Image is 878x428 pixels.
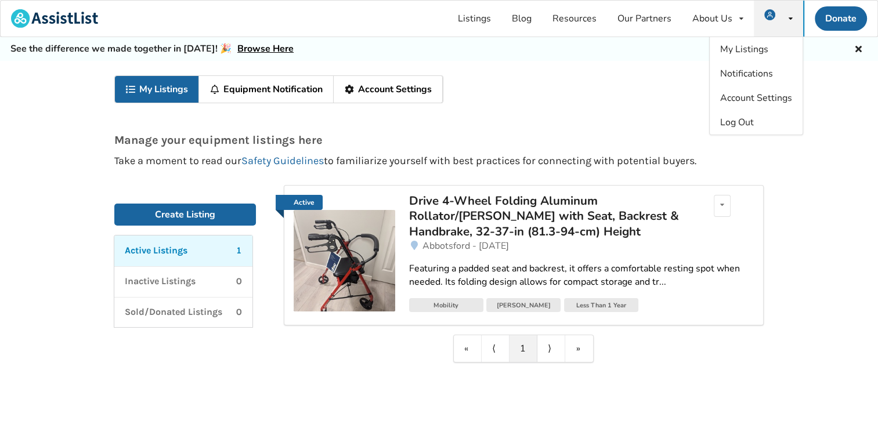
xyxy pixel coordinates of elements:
p: 0 [236,306,242,319]
a: Listings [447,1,501,37]
a: Donate [815,6,867,31]
a: Account Settings [334,76,443,103]
div: Less Than 1 Year [564,298,638,312]
a: Drive 4-Wheel Folding Aluminum Rollator/[PERSON_NAME] with Seat, Backrest & Handbrake, 32-37-in (... [409,195,680,239]
a: My Listings [115,76,199,103]
span: Abbotsford - [DATE] [422,240,509,252]
a: Next item [537,335,565,362]
a: Previous item [482,335,510,362]
div: [PERSON_NAME] [486,298,561,312]
div: Pagination Navigation [453,335,594,362]
a: 1 [510,335,537,362]
a: Last item [565,335,593,362]
div: About Us [692,14,732,23]
a: Resources [542,1,607,37]
a: Safety Guidelines [241,154,324,167]
div: Featuring a padded seat and backrest, it offers a comfortable resting spot when needed. Its foldi... [409,262,754,289]
p: 1 [236,244,242,257]
a: First item [454,335,482,362]
div: Drive 4-Wheel Folding Aluminum Rollator/[PERSON_NAME] with Seat, Backrest & Handbrake, 32-37-in (... [409,193,680,239]
a: Active [276,195,323,210]
a: Mobility[PERSON_NAME]Less Than 1 Year [409,298,754,315]
a: Create Listing [114,204,256,226]
p: Inactive Listings [125,275,196,288]
p: 0 [236,275,242,288]
a: Equipment Notification [199,76,334,103]
p: Sold/Donated Listings [125,306,222,319]
div: Mobility [409,298,483,312]
a: Abbotsford - [DATE] [409,239,754,253]
h5: See the difference we made together in [DATE]! 🎉 [10,43,294,55]
span: Log Out [720,116,754,129]
img: mobility-drive 4-wheel folding aluminum rollator/walker with seat, backrest & handbrake, 32-37-in... [294,210,395,311]
p: Take a moment to read our to familiarize yourself with best practices for connecting with potenti... [114,155,764,166]
img: assistlist-logo [11,9,98,28]
a: Active [294,195,395,311]
span: Notifications [720,67,773,80]
a: Featuring a padded seat and backrest, it offers a comfortable resting spot when needed. Its foldi... [409,253,754,298]
span: Account Settings [720,92,792,104]
p: Active Listings [125,244,187,257]
a: Browse Here [237,42,294,55]
p: Manage your equipment listings here [114,134,764,146]
a: Blog [501,1,542,37]
img: user icon [764,9,775,20]
a: Our Partners [607,1,682,37]
span: My Listings [720,43,768,56]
